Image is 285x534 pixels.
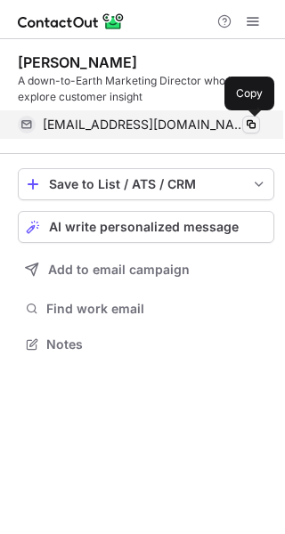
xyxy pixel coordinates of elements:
div: [PERSON_NAME] [18,53,137,71]
span: Find work email [46,301,267,317]
img: ContactOut v5.3.10 [18,11,125,32]
span: AI write personalized message [49,220,239,234]
span: [EMAIL_ADDRESS][DOMAIN_NAME] [43,117,247,133]
button: Add to email campaign [18,254,274,286]
button: AI write personalized message [18,211,274,243]
span: Add to email campaign [48,263,190,277]
div: A down-to-Earth Marketing Director who loves to explore customer insight [18,73,274,105]
span: Notes [46,336,267,352]
button: save-profile-one-click [18,168,274,200]
div: Save to List / ATS / CRM [49,177,243,191]
button: Notes [18,332,274,357]
button: Find work email [18,296,274,321]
